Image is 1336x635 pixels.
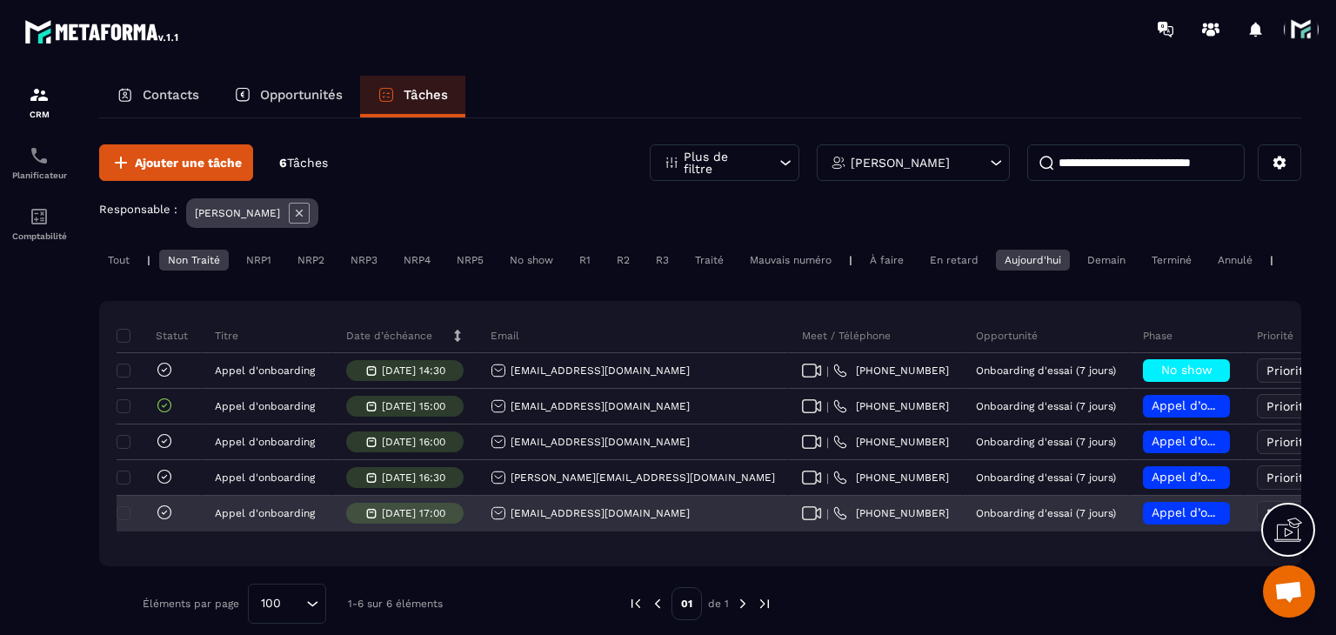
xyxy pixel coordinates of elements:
[861,250,912,271] div: À faire
[404,87,448,103] p: Tâches
[976,471,1116,484] p: Onboarding d'essai (7 jours)
[99,250,138,271] div: Tout
[215,471,315,484] p: Appel d'onboarding
[29,206,50,227] img: accountant
[147,254,150,266] p: |
[1152,470,1316,484] span: Appel d’onboarding planifié
[143,598,239,610] p: Éléments par page
[650,596,665,612] img: prev
[4,170,74,180] p: Planificateur
[1161,363,1212,377] span: No show
[833,399,949,413] a: [PHONE_NUMBER]
[1266,471,1311,485] span: Priorité
[346,329,432,343] p: Date d’échéance
[382,507,445,519] p: [DATE] 17:00
[4,132,74,193] a: schedulerschedulerPlanificateur
[29,84,50,105] img: formation
[826,471,829,485] span: |
[260,87,343,103] p: Opportunités
[735,596,751,612] img: next
[287,594,302,613] input: Search for option
[976,400,1116,412] p: Onboarding d'essai (7 jours)
[1266,364,1311,378] span: Priorité
[826,507,829,520] span: |
[99,76,217,117] a: Contacts
[215,436,315,448] p: Appel d'onboarding
[826,364,829,378] span: |
[491,329,519,343] p: Email
[348,598,443,610] p: 1-6 sur 6 éléments
[647,250,678,271] div: R3
[501,250,562,271] div: No show
[608,250,638,271] div: R2
[237,250,280,271] div: NRP1
[342,250,386,271] div: NRP3
[1270,254,1273,266] p: |
[802,329,891,343] p: Meet / Téléphone
[279,155,328,171] p: 6
[289,250,333,271] div: NRP2
[24,16,181,47] img: logo
[99,144,253,181] button: Ajouter une tâche
[395,250,439,271] div: NRP4
[996,250,1070,271] div: Aujourd'hui
[215,364,315,377] p: Appel d'onboarding
[708,597,729,611] p: de 1
[1152,505,1316,519] span: Appel d’onboarding planifié
[833,435,949,449] a: [PHONE_NUMBER]
[217,76,360,117] a: Opportunités
[1209,250,1261,271] div: Annulé
[143,87,199,103] p: Contacts
[215,329,238,343] p: Titre
[826,400,829,413] span: |
[1266,399,1311,413] span: Priorité
[976,329,1038,343] p: Opportunité
[684,150,760,175] p: Plus de filtre
[976,364,1116,377] p: Onboarding d'essai (7 jours)
[757,596,772,612] img: next
[215,507,315,519] p: Appel d'onboarding
[99,203,177,216] p: Responsable :
[382,436,445,448] p: [DATE] 16:00
[628,596,644,612] img: prev
[4,193,74,254] a: accountantaccountantComptabilité
[1266,435,1311,449] span: Priorité
[195,207,280,219] p: [PERSON_NAME]
[382,400,445,412] p: [DATE] 15:00
[833,506,949,520] a: [PHONE_NUMBER]
[1152,398,1316,412] span: Appel d’onboarding planifié
[382,364,445,377] p: [DATE] 14:30
[833,471,949,485] a: [PHONE_NUMBER]
[849,254,852,266] p: |
[4,231,74,241] p: Comptabilité
[921,250,987,271] div: En retard
[1079,250,1134,271] div: Demain
[851,157,950,169] p: [PERSON_NAME]
[976,507,1116,519] p: Onboarding d'essai (7 jours)
[671,587,702,620] p: 01
[826,436,829,449] span: |
[29,145,50,166] img: scheduler
[4,110,74,119] p: CRM
[121,329,188,343] p: Statut
[571,250,599,271] div: R1
[741,250,840,271] div: Mauvais numéro
[686,250,732,271] div: Traité
[159,250,229,271] div: Non Traité
[360,76,465,117] a: Tâches
[448,250,492,271] div: NRP5
[255,594,287,613] span: 100
[248,584,326,624] div: Search for option
[382,471,445,484] p: [DATE] 16:30
[215,400,315,412] p: Appel d'onboarding
[1263,565,1315,618] a: Ouvrir le chat
[1152,434,1316,448] span: Appel d’onboarding planifié
[4,71,74,132] a: formationformationCRM
[1143,329,1172,343] p: Phase
[1257,329,1293,343] p: Priorité
[833,364,949,378] a: [PHONE_NUMBER]
[287,156,328,170] span: Tâches
[976,436,1116,448] p: Onboarding d'essai (7 jours)
[135,154,242,171] span: Ajouter une tâche
[1143,250,1200,271] div: Terminé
